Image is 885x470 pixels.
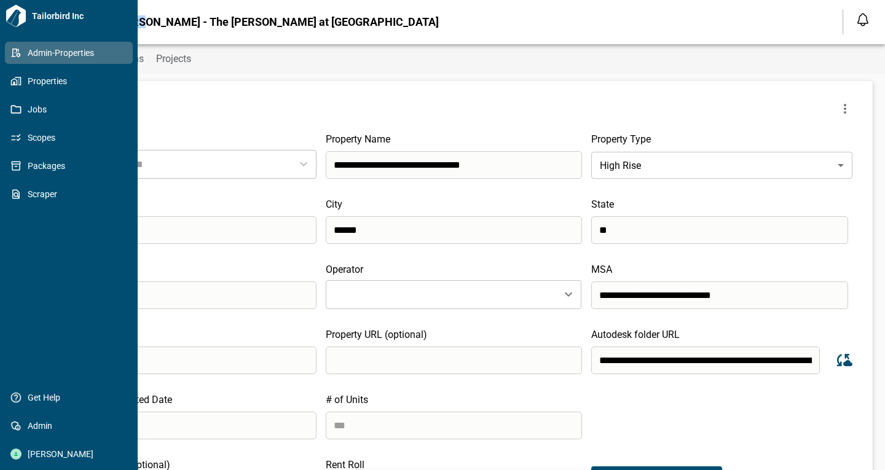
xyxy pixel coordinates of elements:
[5,42,133,64] a: Admin-Properties
[5,415,133,437] a: Admin
[326,133,390,145] span: Property Name
[326,394,368,405] span: # of Units
[60,347,317,374] input: search
[22,420,121,432] span: Admin
[853,10,873,29] button: Open notification feed
[326,329,427,340] span: Property URL (optional)
[591,264,612,275] span: MSA
[326,151,583,179] input: search
[833,96,857,121] button: more
[60,281,317,309] input: search
[560,286,577,303] button: Open
[32,44,885,74] div: base tabs
[5,98,133,120] a: Jobs
[326,198,342,210] span: City
[22,103,121,116] span: Jobs
[44,16,439,28] span: Testing Only - [PERSON_NAME] - The [PERSON_NAME] at [GEOGRAPHIC_DATA]
[591,216,848,244] input: search
[156,53,191,65] span: Projects
[591,329,680,340] span: Autodesk folder URL
[27,10,133,22] span: Tailorbird Inc
[22,188,121,200] span: Scraper
[22,391,121,404] span: Get Help
[591,133,651,145] span: Property Type
[60,216,317,244] input: search
[60,412,317,439] input: search
[829,346,857,374] button: Sync data from Autodesk
[22,131,121,144] span: Scopes
[326,216,583,244] input: search
[591,148,852,182] div: High Rise
[591,198,614,210] span: State
[326,264,363,275] span: Operator
[22,47,121,59] span: Admin-Properties
[5,155,133,177] a: Packages
[5,70,133,92] a: Properties
[591,347,820,374] input: search
[22,448,121,460] span: [PERSON_NAME]
[5,127,133,149] a: Scopes
[22,75,121,87] span: Properties
[22,160,121,172] span: Packages
[326,347,583,374] input: search
[591,281,848,309] input: search
[5,183,133,205] a: Scraper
